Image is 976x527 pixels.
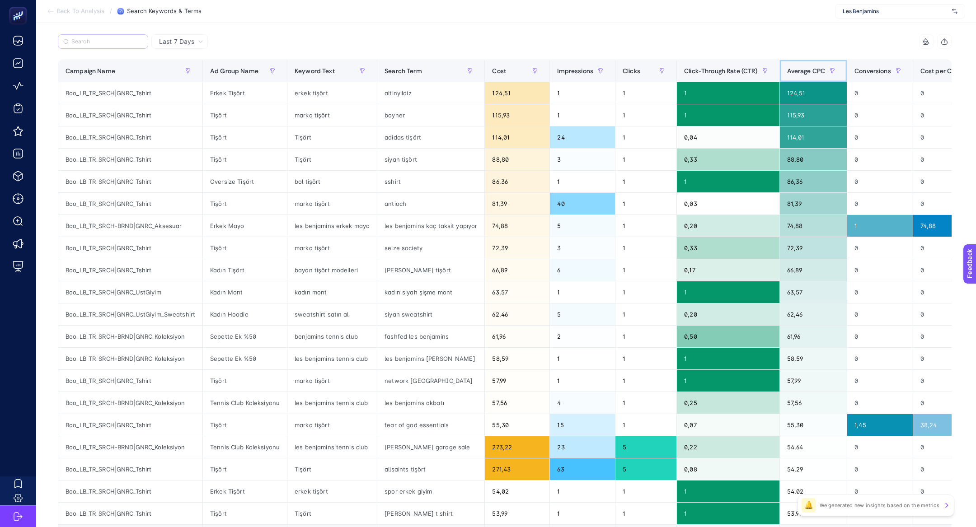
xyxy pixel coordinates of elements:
[557,67,593,75] span: Impressions
[377,326,484,347] div: fashfed les benjamins
[615,436,676,458] div: 5
[203,237,287,259] div: Tişört
[203,82,287,104] div: Erkek Tişört
[780,458,847,480] div: 54,29
[615,303,676,325] div: 1
[847,303,913,325] div: 0
[780,392,847,414] div: 57,56
[677,480,779,502] div: 1
[615,281,676,303] div: 1
[820,502,939,509] p: We generated new insights based on the metrics
[58,215,202,237] div: Boo_LB_TR_SRCH-BRND|GNRC_Aksesuar
[485,171,549,192] div: 86,36
[780,237,847,259] div: 72,39
[615,348,676,369] div: 1
[854,67,891,75] span: Conversions
[377,503,484,524] div: [PERSON_NAME] t shirt
[847,414,913,436] div: 1,45
[847,326,913,347] div: 0
[550,303,615,325] div: 5
[203,149,287,170] div: Tişört
[287,303,377,325] div: sweatshirt satın al
[615,126,676,148] div: 1
[550,171,615,192] div: 1
[677,458,779,480] div: 0,08
[287,436,377,458] div: les benjamins tennis club
[377,303,484,325] div: siyah sweatshirt
[802,498,816,513] div: 🔔
[287,171,377,192] div: bol tişört
[780,193,847,215] div: 81,39
[203,326,287,347] div: Sepette Ek %50
[377,370,484,392] div: network [GEOGRAPHIC_DATA]
[843,8,948,15] span: Les Benjamins
[203,281,287,303] div: Kadın Mont
[780,82,847,104] div: 124,51
[780,480,847,502] div: 54,02
[550,458,615,480] div: 63
[385,67,422,75] span: Search Term
[677,503,779,524] div: 1
[550,259,615,281] div: 6
[287,458,377,480] div: Tişört
[550,370,615,392] div: 1
[677,370,779,392] div: 1
[780,326,847,347] div: 61,96
[377,348,484,369] div: les benjamins [PERSON_NAME]
[615,259,676,281] div: 1
[847,458,913,480] div: 0
[780,104,847,126] div: 115,93
[550,149,615,170] div: 3
[203,104,287,126] div: Tişört
[377,104,484,126] div: boyner
[780,171,847,192] div: 86,36
[550,326,615,347] div: 2
[615,480,676,502] div: 1
[58,237,202,259] div: Boo_LB_TR_SRCH|GNRC_Tshirt
[287,215,377,237] div: les benjamins erkek mayo
[287,149,377,170] div: Tişört
[492,67,506,75] span: Cost
[684,67,757,75] span: Click-Through Rate (CTR)
[485,503,549,524] div: 53,99
[847,480,913,502] div: 0
[677,104,779,126] div: 1
[203,503,287,524] div: Tişört
[203,126,287,148] div: Tişört
[210,67,258,75] span: Ad Group Name
[485,259,549,281] div: 66,89
[485,303,549,325] div: 62,46
[485,126,549,148] div: 114,01
[615,149,676,170] div: 1
[377,149,484,170] div: siyah tişört
[58,259,202,281] div: Boo_LB_TR_SRCH|GNRC_Tshirt
[5,3,34,10] span: Feedback
[58,149,202,170] div: Boo_LB_TR_SRCH|GNRC_Tshirt
[485,104,549,126] div: 115,93
[485,82,549,104] div: 124,51
[58,126,202,148] div: Boo_LB_TR_SRCH|GNRC_Tshirt
[677,326,779,347] div: 0,50
[847,392,913,414] div: 0
[485,149,549,170] div: 88,80
[847,370,913,392] div: 0
[615,215,676,237] div: 1
[58,348,202,369] div: Boo_LB_TR_SRCH-BRND|GNRC_Koleksiyon
[485,414,549,436] div: 55,30
[550,104,615,126] div: 1
[203,215,287,237] div: Erkek Mayo
[295,67,335,75] span: Keyword Text
[847,82,913,104] div: 0
[847,171,913,192] div: 0
[780,149,847,170] div: 88,80
[58,326,202,347] div: Boo_LB_TR_SRCH-BRND|GNRC_Koleksiyon
[677,392,779,414] div: 0,25
[485,215,549,237] div: 74,88
[847,149,913,170] div: 0
[377,237,484,259] div: seize society
[847,436,913,458] div: 0
[847,237,913,259] div: 0
[377,193,484,215] div: antioch
[485,436,549,458] div: 273,22
[287,480,377,502] div: erkek tişört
